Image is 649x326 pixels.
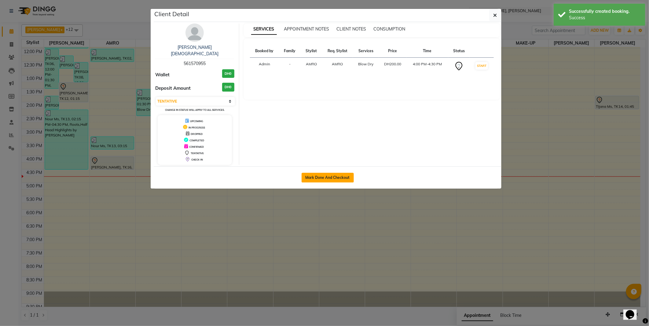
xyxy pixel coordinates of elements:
span: SERVICES [251,24,277,35]
small: Change in status will apply to all services. [165,108,225,111]
a: [PERSON_NAME][DEMOGRAPHIC_DATA] [171,45,218,56]
div: Blow Dry [357,61,375,67]
th: Stylist [301,45,322,58]
span: APPOINTMENT NOTES [284,26,329,32]
h5: Client Detail [154,9,189,19]
span: UPCOMING [190,120,203,123]
span: DROPPED [191,132,203,136]
th: Status [448,45,470,58]
td: 4:00 PM-4:30 PM [407,58,448,75]
th: Services [353,45,379,58]
span: CONSUMPTION [374,26,405,32]
button: Mark Done And Checkout [302,173,354,183]
th: Booked by [250,45,279,58]
span: TENTATIVE [191,152,204,155]
h3: DH0 [222,69,234,78]
iframe: chat widget [623,302,643,320]
span: Wallet [155,71,170,78]
span: CLIENT NOTES [337,26,366,32]
div: Success [569,15,641,21]
th: Family [279,45,301,58]
div: Successfully created booking. [569,8,641,15]
td: Admin [250,58,279,75]
span: AMRO [306,62,317,66]
span: AMRO [332,62,343,66]
span: CHECK-IN [191,158,203,161]
div: DH200.00 [383,61,403,67]
span: IN PROGRESS [189,126,205,129]
th: Req. Stylist [322,45,353,58]
span: Deposit Amount [155,85,191,92]
th: Price [379,45,407,58]
span: 561570955 [184,61,206,66]
img: avatar [185,24,204,42]
span: CONFIRMED [189,145,204,148]
button: START [475,62,488,70]
td: - [279,58,301,75]
h3: DH0 [222,83,234,92]
th: Time [407,45,448,58]
span: COMPLETED [189,139,204,142]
